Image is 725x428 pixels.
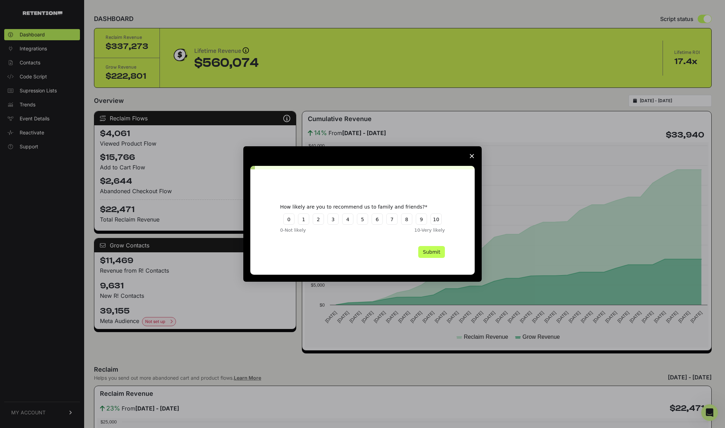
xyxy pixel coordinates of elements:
[342,213,353,225] button: 4
[357,213,368,225] button: 5
[280,227,343,234] div: 0 - Not likely
[386,213,398,225] button: 7
[298,213,309,225] button: 1
[313,213,324,225] button: 2
[280,204,434,210] div: How likely are you to recommend us to family and friends?
[462,146,482,166] span: Close survey
[416,213,427,225] button: 9
[401,213,412,225] button: 8
[431,213,442,225] button: 10
[372,213,383,225] button: 6
[327,213,339,225] button: 3
[418,246,445,258] button: Submit
[283,213,294,225] button: 0
[382,227,445,234] div: 10 - Very likely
